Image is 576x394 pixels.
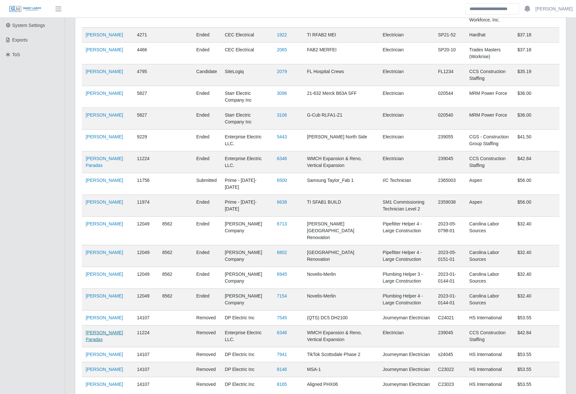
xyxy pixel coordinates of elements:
a: [PERSON_NAME] [86,112,123,118]
td: Electrician [379,130,434,151]
td: ended [192,245,221,267]
td: I/C Technician [379,173,434,195]
img: SLM Logo [9,6,42,13]
td: 8562 [158,217,192,245]
a: 2079 [277,69,287,74]
td: 8562 [158,289,192,311]
td: $35.19 [513,64,559,86]
td: G-Cub RLFA1-Z1 [303,108,379,130]
span: ToS [12,52,20,57]
td: ended [192,28,221,43]
td: $56.00 [513,173,559,195]
td: [PERSON_NAME] North Side [303,130,379,151]
a: 5443 [277,134,287,139]
a: 7941 [277,352,287,357]
td: Prime - [DATE]-[DATE] [221,173,273,195]
span: System Settings [12,23,45,28]
td: WMCH Expansion & Reno, Vertical Expansion [303,325,379,347]
td: candidate [192,64,221,86]
a: 6346 [277,330,287,335]
td: TikTok Scottsdale Phase 2 [303,347,379,362]
a: [PERSON_NAME] [86,178,123,183]
a: 2065 [277,47,287,52]
td: Journeyman Electrician [379,377,434,392]
td: 14107 [133,347,158,362]
td: SP20-10 [434,43,465,64]
td: Carolina Labor Sources [465,289,513,311]
a: [PERSON_NAME] [86,382,123,387]
td: Electrician [379,43,434,64]
td: 12049 [133,289,158,311]
td: MRM Power Force [465,86,513,108]
td: ended [192,289,221,311]
td: 239045 [434,325,465,347]
a: 3096 [277,91,287,96]
td: Starr Electric Company Inc [221,86,273,108]
td: 11756 [133,173,158,195]
td: removed [192,347,221,362]
td: Electrician [379,108,434,130]
td: MSA-1 [303,362,379,377]
td: Journeyman Electrician [379,311,434,325]
td: $53.55 [513,377,559,392]
td: $37.18 [513,43,559,64]
td: Aligned PHX06 [303,377,379,392]
td: Carolina Labor Sources [465,245,513,267]
a: [PERSON_NAME] [535,6,573,12]
td: Pipefitter Helper 4 - Large Construction [379,217,434,245]
td: C23022 [434,362,465,377]
td: 2023-01-0144-01 [434,267,465,289]
td: ended [192,130,221,151]
td: removed [192,362,221,377]
td: Samsung Taylor_Fab 1 [303,173,379,195]
td: HS International [465,377,513,392]
td: $42.84 [513,325,559,347]
td: ended [192,108,221,130]
td: Electrician [379,28,434,43]
td: MRM Power Force [465,108,513,130]
td: 5827 [133,86,158,108]
td: C24021 [434,311,465,325]
td: Aspen [465,195,513,217]
td: 2359038 [434,195,465,217]
a: 7154 [277,293,287,299]
a: 6713 [277,221,287,226]
td: $53.55 [513,362,559,377]
td: SiteLogiq [221,64,273,86]
td: removed [192,325,221,347]
a: [PERSON_NAME] [86,250,123,255]
td: Carolina Labor Sources [465,217,513,245]
td: removed [192,311,221,325]
td: 4795 [133,64,158,86]
td: 14107 [133,362,158,377]
a: 3106 [277,112,287,118]
td: Aspen [465,173,513,195]
td: 2365003 [434,173,465,195]
td: $42.84 [513,151,559,173]
td: SP21-52 [434,28,465,43]
td: s24045 [434,347,465,362]
td: [PERSON_NAME][GEOGRAPHIC_DATA] Renovation [303,217,379,245]
a: [PERSON_NAME] [86,315,123,320]
td: 11224 [133,151,158,173]
td: Journeyman Electrician [379,347,434,362]
td: Enterprise Electric LLC. [221,130,273,151]
a: [PERSON_NAME] [86,199,123,205]
a: 8165 [277,382,287,387]
td: ended [192,267,221,289]
td: FAB2 MERFEI [303,43,379,64]
td: [PERSON_NAME] Company [221,289,273,311]
td: ended [192,86,221,108]
td: $36.00 [513,108,559,130]
td: 11974 [133,195,158,217]
a: [PERSON_NAME] [86,69,123,74]
td: TI RFAB2 MEI [303,28,379,43]
td: 020544 [434,86,465,108]
td: 239045 [434,151,465,173]
a: [PERSON_NAME] [86,293,123,299]
td: Plumbing Helper 4 - Large Construction [379,289,434,311]
td: Electrician [379,151,434,173]
a: [PERSON_NAME] [86,367,123,372]
td: Electrician [379,86,434,108]
td: $36.00 [513,86,559,108]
